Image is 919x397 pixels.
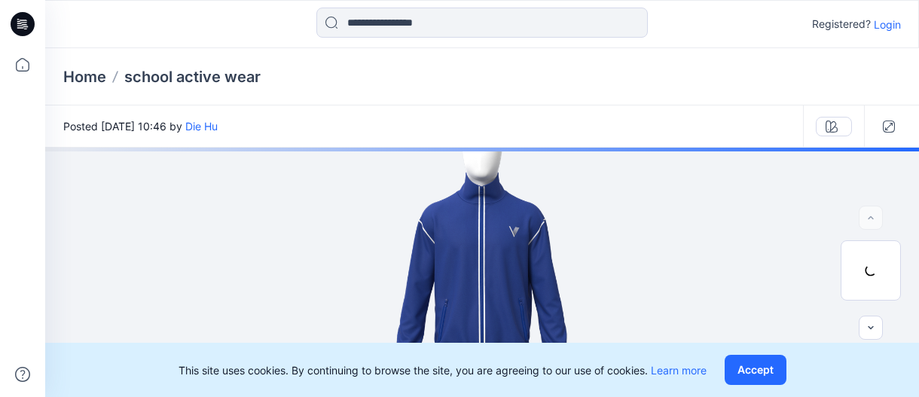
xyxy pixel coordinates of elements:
[874,17,901,32] p: Login
[179,362,707,378] p: This site uses cookies. By continuing to browse the site, you are agreeing to our use of cookies.
[651,364,707,377] a: Learn more
[812,15,871,33] p: Registered?
[63,118,218,134] span: Posted [DATE] 10:46 by
[63,66,106,87] a: Home
[185,120,218,133] a: Die Hu
[725,355,786,385] button: Accept
[124,66,261,87] p: school active wear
